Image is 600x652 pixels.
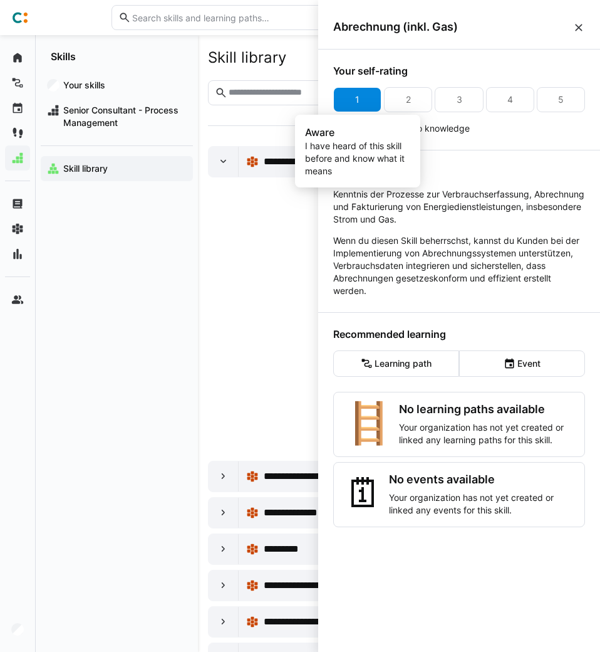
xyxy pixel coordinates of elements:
[399,402,574,416] h3: No learning paths available
[507,93,513,106] div: 4
[333,20,572,34] span: Abrechnung (inkl. Gas)
[396,122,470,135] p: 0 - No knowledge
[131,12,355,23] input: Search skills and learning paths…
[355,93,359,106] div: 1
[389,492,574,517] p: Your organization has not yet created or linked any events for this skill.
[344,473,384,517] div: 🗓
[344,402,394,446] div: 🪜
[333,350,459,377] eds-button-option: Learning path
[333,166,585,178] h4: Description
[305,125,410,140] p: Aware
[457,93,462,106] div: 3
[333,188,585,226] p: Kenntnis der Prozesse zur Verbrauchserfassung, Abrechnung und Fakturierung von Energiedienstleist...
[399,421,574,446] p: Your organization has not yet created or linked any learning paths for this skill.
[333,65,585,77] h4: Your self-rating
[558,93,564,106] div: 5
[406,93,411,106] div: 2
[333,234,585,297] p: Wenn du diesen Skill beherrschst, kannst du Kunden bei der Implementierung von Abrechnungssysteme...
[61,104,187,129] span: Senior Consultant - Process Management
[459,350,585,377] eds-button-option: Event
[333,328,585,340] h4: Recommended learning
[389,473,574,486] h3: No events available
[208,48,286,67] div: Skill library
[305,140,410,177] p: I have heard of this skill before and know what it means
